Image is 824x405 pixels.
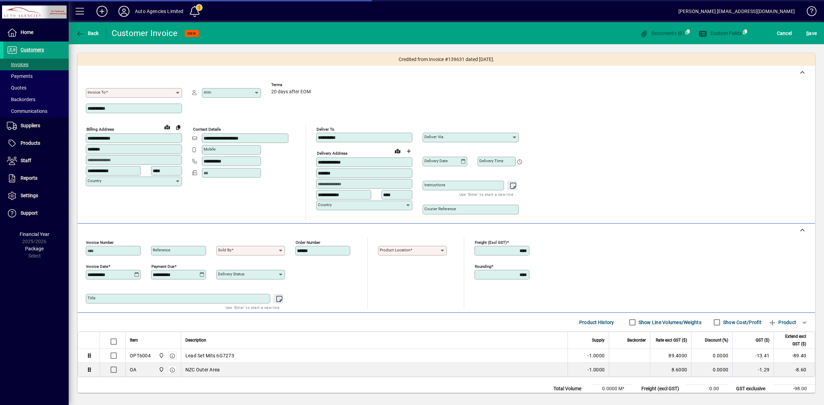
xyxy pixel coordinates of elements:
[162,121,173,132] a: View on map
[722,319,762,326] label: Show Cost/Profit
[91,5,113,17] button: Add
[25,246,44,251] span: Package
[7,97,35,102] span: Backorders
[3,82,69,94] a: Quotes
[3,117,69,134] a: Suppliers
[640,31,684,36] span: Documents (0)
[271,89,311,95] span: 20 days after EOM
[317,127,334,132] mat-label: Deliver To
[777,28,792,39] span: Cancel
[576,316,617,329] button: Product History
[678,6,795,17] div: [PERSON_NAME] [EMAIL_ADDRESS][DOMAIN_NAME]
[204,147,216,152] mat-label: Mobile
[21,193,38,198] span: Settings
[774,363,815,377] td: -8.60
[403,146,414,157] button: Choose address
[424,158,448,163] mat-label: Delivery date
[705,336,728,344] span: Discount (%)
[756,336,769,344] span: GST ($)
[218,272,244,276] mat-label: Delivery status
[424,182,445,187] mat-label: Instructions
[778,333,806,348] span: Extend excl GST ($)
[3,135,69,152] a: Products
[806,31,809,36] span: S
[3,205,69,222] a: Support
[112,28,178,39] div: Customer Invoice
[638,385,686,393] td: Freight (excl GST)
[157,366,165,373] span: Rangiora
[806,28,817,39] span: ave
[3,152,69,169] a: Staff
[3,24,69,41] a: Home
[7,85,26,91] span: Quotes
[185,336,206,344] span: Description
[550,385,591,393] td: Total Volume
[185,352,234,359] span: Lead Set Mits 6G7273
[733,385,774,393] td: GST exclusive
[424,206,456,211] mat-label: Courier Reference
[591,385,632,393] td: 0.0000 M³
[88,178,101,183] mat-label: Country
[135,6,184,17] div: Auto Agencies Limited
[157,352,165,359] span: Rangiora
[804,27,819,39] button: Save
[775,27,794,39] button: Cancel
[21,175,37,181] span: Reports
[226,303,279,311] mat-hint: Use 'Enter' to start a new line
[21,123,40,128] span: Suppliers
[627,336,646,344] span: Backorder
[768,317,796,328] span: Product
[7,108,47,114] span: Communications
[318,202,332,207] mat-label: Country
[187,31,196,36] span: NEW
[699,31,742,36] span: Custom Fields
[130,366,137,373] div: OA
[88,90,106,95] mat-label: Invoice To
[732,349,774,363] td: -13.41
[130,352,151,359] div: OPT6004
[3,187,69,204] a: Settings
[130,336,138,344] span: Item
[691,363,732,377] td: 0.0000
[88,296,95,300] mat-label: Title
[74,27,101,39] button: Back
[21,29,33,35] span: Home
[579,317,614,328] span: Product History
[399,56,494,63] span: Credited from Invoice #139631 dated [DATE].
[587,366,605,373] span: -1.0000
[21,140,40,146] span: Products
[637,319,701,326] label: Show Line Volumes/Weights
[86,264,108,269] mat-label: Invoice date
[296,240,320,245] mat-label: Order number
[691,349,732,363] td: 0.0000
[697,27,744,39] button: Custom Fields
[20,231,49,237] span: Financial Year
[424,134,443,139] mat-label: Deliver via
[7,62,28,67] span: Invoices
[3,105,69,117] a: Communications
[656,336,687,344] span: Rate excl GST ($)
[654,352,687,359] div: 89.4000
[7,73,33,79] span: Payments
[392,145,403,156] a: View on map
[151,264,174,269] mat-label: Payment due
[3,70,69,82] a: Payments
[173,122,184,133] button: Copy to Delivery address
[21,47,44,52] span: Customers
[774,349,815,363] td: -89.40
[459,190,513,198] mat-hint: Use 'Enter' to start a new line
[3,59,69,70] a: Invoices
[218,248,231,252] mat-label: Sold by
[3,94,69,105] a: Backorders
[475,264,491,269] mat-label: Rounding
[587,352,605,359] span: -1.0000
[475,240,507,245] mat-label: Freight (excl GST)
[3,170,69,187] a: Reports
[69,27,106,39] app-page-header-button: Back
[113,5,135,17] button: Profile
[380,248,410,252] mat-label: Product location
[802,1,815,24] a: Knowledge Base
[76,31,99,36] span: Back
[86,240,114,245] mat-label: Invoice number
[204,90,211,95] mat-label: Attn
